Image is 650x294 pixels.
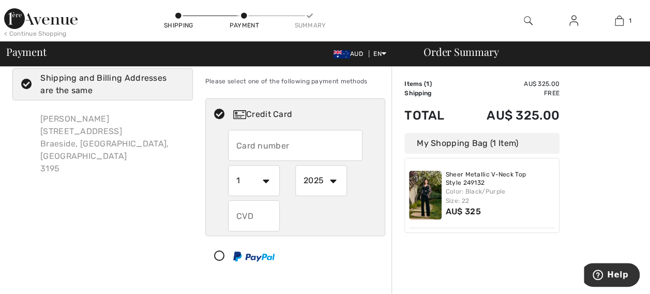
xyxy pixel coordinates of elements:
[404,89,459,98] td: Shipping
[334,50,350,58] img: Australian Dollar
[229,21,260,30] div: Payment
[205,68,386,94] div: Please select one of the following payment methods
[228,130,362,161] input: Card number
[446,187,555,205] div: Color: Black/Purple Size: 22
[524,14,533,27] img: search the website
[233,252,275,261] img: PayPal
[163,21,194,30] div: Shipping
[4,8,78,29] img: 1ère Avenue
[459,89,560,98] td: Free
[615,14,624,27] img: My Bag
[373,50,386,57] span: EN
[404,133,560,154] div: My Shopping Bag (1 Item)
[569,14,578,27] img: My Info
[4,29,67,38] div: < Continue Shopping
[629,16,631,25] span: 1
[233,110,246,119] img: Credit Card
[233,108,378,121] div: Credit Card
[446,207,481,216] span: AU$ 325
[334,50,367,57] span: AUD
[446,171,555,187] a: Sheer Metallic V-Neck Top Style 249132
[411,47,644,57] div: Order Summary
[409,171,442,219] img: Sheer Metallic V-Neck Top Style 249132
[561,14,586,27] a: Sign In
[228,200,280,231] input: CVD
[6,47,46,57] span: Payment
[459,98,560,133] td: AU$ 325.00
[40,72,177,97] div: Shipping and Billing Addresses are the same
[459,79,560,89] td: AU$ 325.00
[404,79,459,89] td: Items ( )
[426,80,429,87] span: 1
[584,263,640,289] iframe: Opens a widget where you can find more information
[32,105,193,183] div: [PERSON_NAME] [STREET_ADDRESS] Braeside, [GEOGRAPHIC_DATA], [GEOGRAPHIC_DATA] 3195
[294,21,325,30] div: Summary
[404,98,459,133] td: Total
[597,14,641,27] a: 1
